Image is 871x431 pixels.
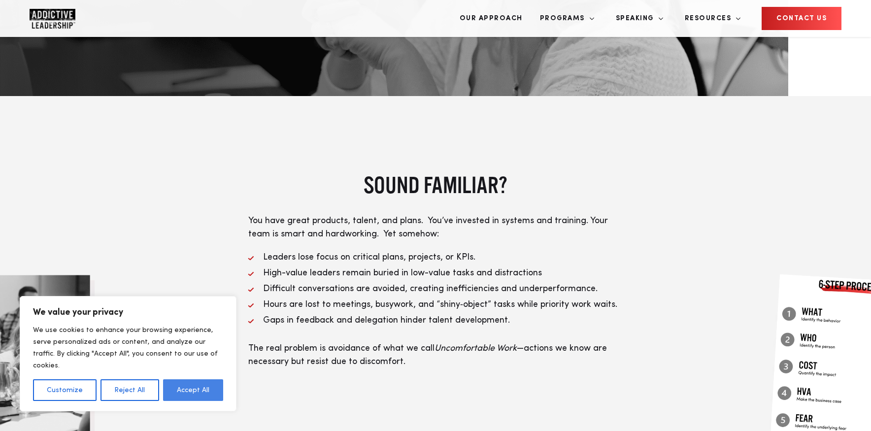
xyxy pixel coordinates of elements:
span: You have great products, talent, and plans. You’ve invested in systems and training. Your team is... [248,216,608,238]
div: We value your privacy [20,296,236,411]
span: Leaders lose focus on critical plans, projects, or KPIs. [263,253,475,262]
span: Uncomfortable Work [435,344,517,353]
button: Accept All [163,379,223,401]
button: Customize [33,379,97,401]
button: Reject All [100,379,159,401]
p: We use cookies to enhance your browsing experience, serve personalized ads or content, and analyz... [33,324,223,371]
span: Difficult conversations are avoided, creating inefficiencies and underperformance. [263,284,598,293]
a: Home [30,9,89,29]
img: Company Logo [30,9,75,29]
a: CONTACT US [762,7,841,30]
span: The real problem is avoidance of what we call [248,344,435,353]
span: High-value leaders remain buried in low-value tasks and distractions [263,268,542,277]
span: Gaps in feedback and delegation hinder talent development. [263,316,510,325]
h2: SOUND FAMILIAR? [248,170,623,199]
span: Hours are lost to meetings, busywork, and “shiny‑object” tasks while priority work waits. [263,300,617,309]
p: We value your privacy [33,306,223,318]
